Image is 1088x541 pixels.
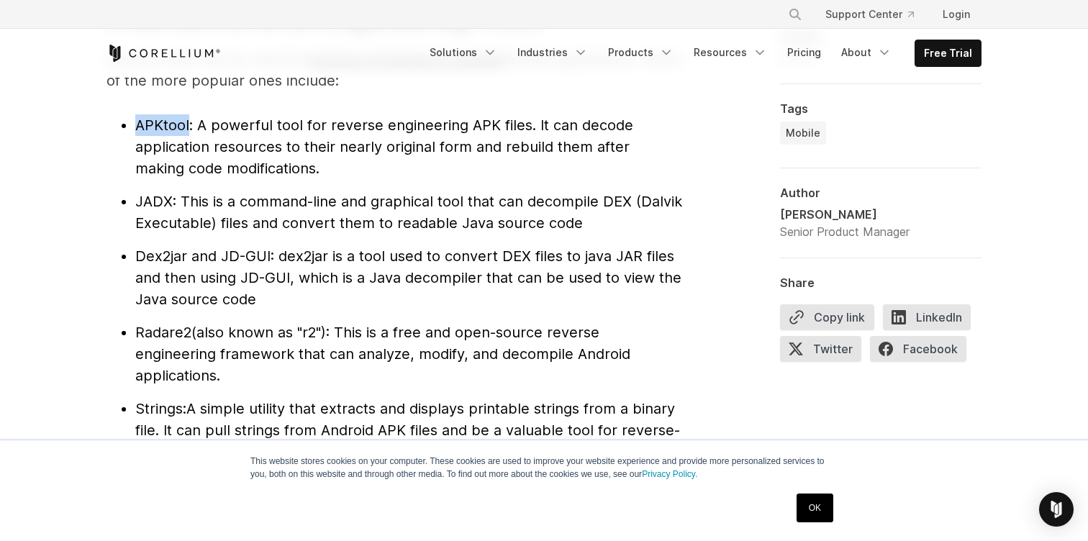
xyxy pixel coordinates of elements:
span: LinkedIn [883,304,971,330]
a: Twitter [780,336,870,368]
span: Strings: [135,400,186,417]
button: Search [782,1,808,27]
div: Share [780,276,982,290]
span: Mobile [786,126,820,140]
button: Copy link [780,304,874,330]
a: Corellium Home [106,45,221,62]
div: Navigation Menu [771,1,982,27]
span: : This is a command-line and graphical tool that can decompile DEX (Dalvik Executable) files and ... [135,193,682,232]
span: (also known as "r2"): This is a free and open-source reverse engineering framework that can analy... [135,324,630,384]
a: LinkedIn [883,304,979,336]
span: : A powerful tool for reverse engineering APK files. It can decode application resources to their... [135,117,633,177]
a: Free Trial [915,40,981,66]
a: OK [797,494,833,522]
a: Industries [509,40,597,65]
span: A simple utility that extracts and displays printable strings from a binary file. It can pull str... [135,400,680,460]
span: Twitter [780,336,861,362]
div: [PERSON_NAME] [780,206,910,223]
a: Privacy Policy. [642,469,697,479]
a: Products [599,40,682,65]
span: JADX [135,193,173,210]
div: Author [780,186,982,200]
span: : dex2jar is a tool used to convert DEX files to java JAR files and then using JD-GUI, which is a... [135,247,681,308]
a: Solutions [421,40,506,65]
div: Navigation Menu [421,40,982,67]
a: Mobile [780,122,826,145]
a: Facebook [870,336,975,368]
a: Support Center [814,1,925,27]
a: Login [931,1,982,27]
div: Open Intercom Messenger [1039,492,1074,527]
div: Tags [780,101,982,116]
span: APKtool [135,117,189,134]
span: Facebook [870,336,966,362]
span: Dex2jar and JD-GUI [135,247,271,265]
span: Radare2 [135,324,191,341]
a: Pricing [779,40,830,65]
p: This website stores cookies on your computer. These cookies are used to improve your website expe... [250,455,838,481]
div: Senior Product Manager [780,223,910,240]
a: Resources [685,40,776,65]
a: About [833,40,900,65]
